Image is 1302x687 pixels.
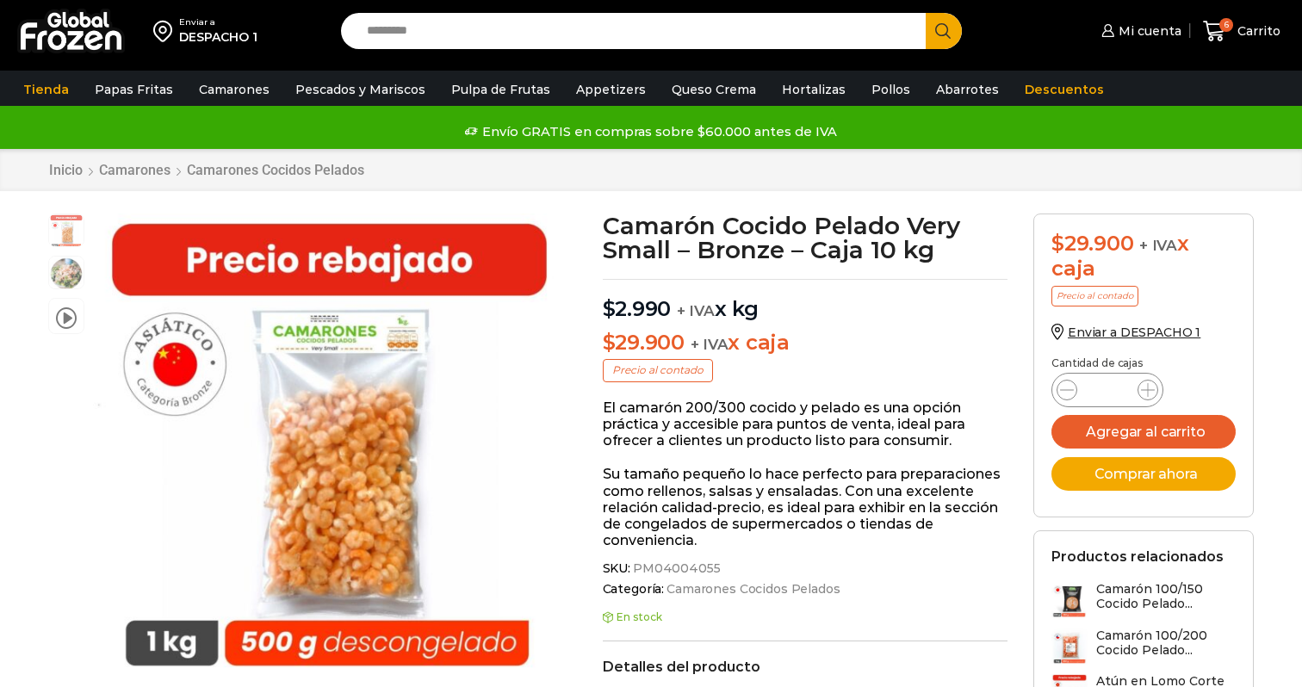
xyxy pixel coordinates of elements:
[1016,73,1113,106] a: Descuentos
[603,611,1008,623] p: En stock
[1096,628,1236,658] h3: Camarón 100/200 Cocido Pelado...
[663,73,765,106] a: Queso Crema
[603,330,616,355] span: $
[926,13,962,49] button: Search button
[1051,628,1236,665] a: Camarón 100/200 Cocido Pelado...
[603,582,1008,597] span: Categoría:
[48,162,365,178] nav: Breadcrumb
[603,399,1008,449] p: El camarón 200/300 cocido y pelado es una opción práctica y accesible para puntos de venta, ideal...
[1051,231,1133,256] bdi: 29.900
[1091,378,1124,402] input: Product quantity
[927,73,1008,106] a: Abarrotes
[1051,357,1236,369] p: Cantidad de cajas
[1051,457,1236,491] button: Comprar ahora
[186,162,365,178] a: Camarones Cocidos Pelados
[1051,232,1236,282] div: x caja
[603,296,672,321] bdi: 2.990
[603,466,1008,548] p: Su tamaño pequeño lo hace perfecto para preparaciones como rellenos, salsas y ensaladas. Con una ...
[48,162,84,178] a: Inicio
[1051,286,1138,306] p: Precio al contado
[49,214,84,249] span: very small
[179,28,257,46] div: DESPACHO 1
[1051,231,1064,256] span: $
[1051,548,1224,565] h2: Productos relacionados
[1199,11,1285,52] a: 6 Carrito
[630,561,721,576] span: PM04004055
[603,659,1008,675] h2: Detalles del producto
[1233,22,1280,40] span: Carrito
[287,73,434,106] a: Pescados y Mariscos
[1068,325,1200,340] span: Enviar a DESPACHO 1
[98,162,171,178] a: Camarones
[664,582,840,597] a: Camarones Cocidos Pelados
[567,73,654,106] a: Appetizers
[773,73,854,106] a: Hortalizas
[179,16,257,28] div: Enviar a
[691,336,728,353] span: + IVA
[1114,22,1181,40] span: Mi cuenta
[443,73,559,106] a: Pulpa de Frutas
[1051,415,1236,449] button: Agregar al carrito
[1097,14,1181,48] a: Mi cuenta
[86,73,182,106] a: Papas Fritas
[1139,237,1177,254] span: + IVA
[15,73,77,106] a: Tienda
[49,257,84,291] span: very-small
[1051,582,1236,619] a: Camarón 100/150 Cocido Pelado...
[1219,18,1233,32] span: 6
[1096,582,1236,611] h3: Camarón 100/150 Cocido Pelado...
[603,330,685,355] bdi: 29.900
[603,359,713,381] p: Precio al contado
[603,331,1008,356] p: x caja
[603,296,616,321] span: $
[603,561,1008,576] span: SKU:
[190,73,278,106] a: Camarones
[603,214,1008,262] h1: Camarón Cocido Pelado Very Small – Bronze – Caja 10 kg
[863,73,919,106] a: Pollos
[153,16,179,46] img: address-field-icon.svg
[603,279,1008,322] p: x kg
[677,302,715,319] span: + IVA
[1051,325,1200,340] a: Enviar a DESPACHO 1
